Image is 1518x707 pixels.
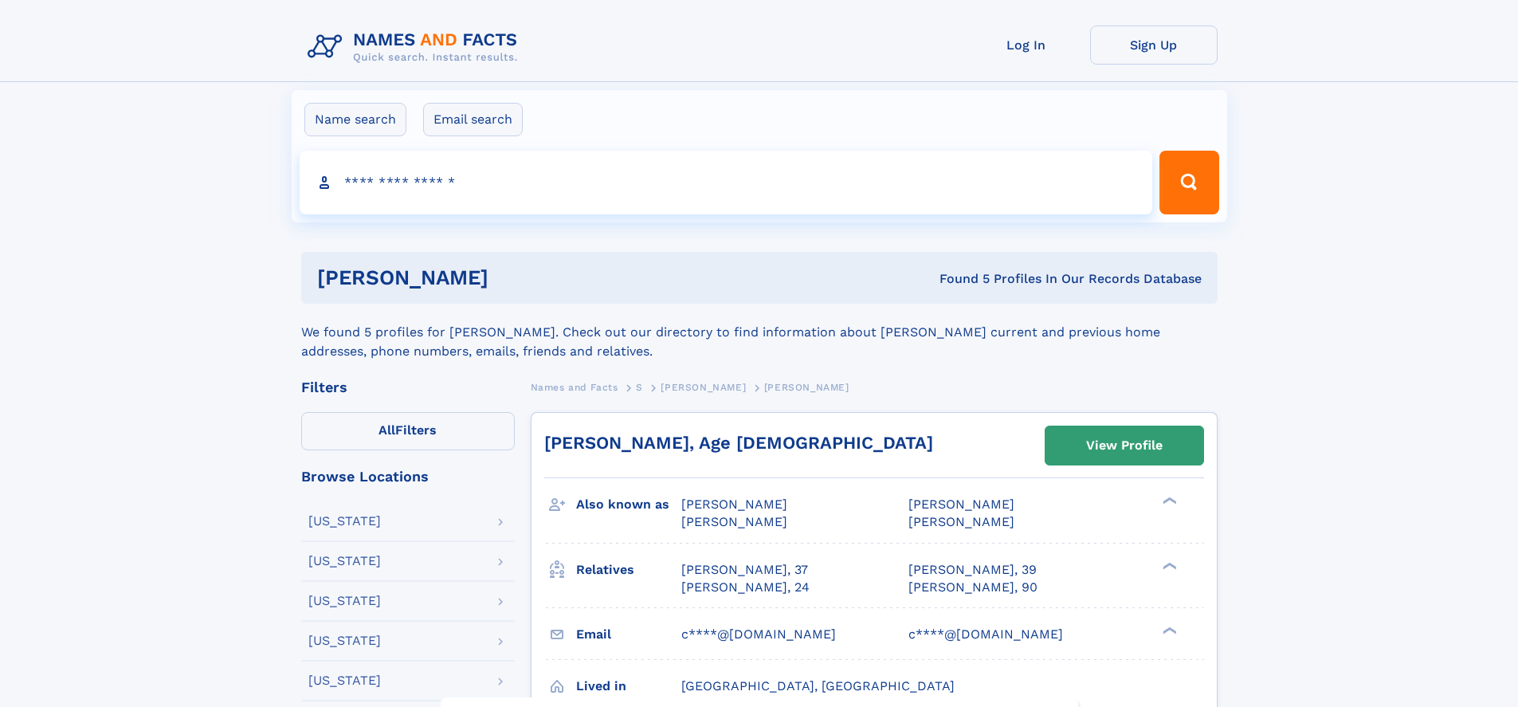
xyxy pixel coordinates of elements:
[576,491,681,518] h3: Also known as
[1159,151,1218,214] button: Search Button
[908,497,1014,512] span: [PERSON_NAME]
[308,555,381,568] div: [US_STATE]
[531,377,618,397] a: Names and Facts
[963,26,1090,65] a: Log In
[1086,427,1163,464] div: View Profile
[576,621,681,648] h3: Email
[576,556,681,583] h3: Relatives
[714,270,1202,288] div: Found 5 Profiles In Our Records Database
[308,634,381,647] div: [US_STATE]
[423,103,523,136] label: Email search
[301,380,515,395] div: Filters
[681,514,787,529] span: [PERSON_NAME]
[1159,560,1178,571] div: ❯
[300,151,1153,214] input: search input
[1045,426,1203,465] a: View Profile
[301,26,531,69] img: Logo Names and Facts
[301,304,1218,361] div: We found 5 profiles for [PERSON_NAME]. Check out our directory to find information about [PERSON_...
[308,674,381,687] div: [US_STATE]
[908,561,1037,579] a: [PERSON_NAME], 39
[681,497,787,512] span: [PERSON_NAME]
[681,678,955,693] span: [GEOGRAPHIC_DATA], [GEOGRAPHIC_DATA]
[661,377,746,397] a: [PERSON_NAME]
[681,561,808,579] a: [PERSON_NAME], 37
[1159,625,1178,635] div: ❯
[764,382,849,393] span: [PERSON_NAME]
[576,673,681,700] h3: Lived in
[661,382,746,393] span: [PERSON_NAME]
[1090,26,1218,65] a: Sign Up
[544,433,933,453] a: [PERSON_NAME], Age [DEMOGRAPHIC_DATA]
[681,579,810,596] a: [PERSON_NAME], 24
[301,412,515,450] label: Filters
[636,382,643,393] span: S
[317,268,714,288] h1: [PERSON_NAME]
[1159,496,1178,506] div: ❯
[379,422,395,438] span: All
[908,579,1037,596] a: [PERSON_NAME], 90
[301,469,515,484] div: Browse Locations
[304,103,406,136] label: Name search
[636,377,643,397] a: S
[308,515,381,528] div: [US_STATE]
[908,514,1014,529] span: [PERSON_NAME]
[308,595,381,607] div: [US_STATE]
